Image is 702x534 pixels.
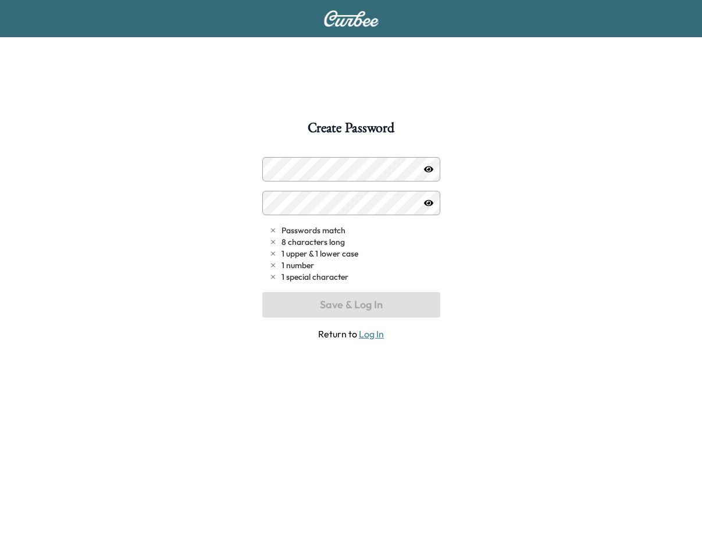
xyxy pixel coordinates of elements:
[281,259,314,271] span: 1 number
[359,328,384,340] a: Log In
[281,236,345,248] span: 8 characters long
[308,121,394,141] h1: Create Password
[281,225,345,236] span: Passwords match
[323,10,379,27] img: Curbee Logo
[281,248,358,259] span: 1 upper & 1 lower case
[281,271,348,283] span: 1 special character
[262,327,440,341] span: Return to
